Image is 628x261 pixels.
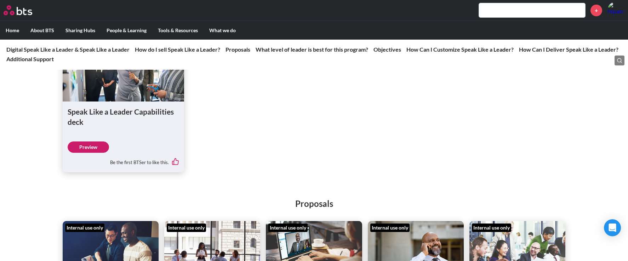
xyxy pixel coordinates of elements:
a: Proposals [225,46,250,53]
img: BTS Logo [4,5,32,15]
a: Profile [607,2,624,19]
a: Digital Speak Like a Leader & Speak Like a Leader [6,46,130,53]
div: Open Intercom Messenger [604,219,621,236]
a: + [590,5,602,16]
div: Internal use only [268,224,308,232]
img: Nipatra Tangpojthavepol [607,2,624,19]
a: Objectives [373,46,401,53]
label: What we do [204,21,241,40]
a: How do I sell Speak Like a Leader? [135,46,220,53]
div: Internal use only [370,224,410,232]
label: People & Learning [101,21,152,40]
label: Sharing Hubs [60,21,101,40]
h1: Speak Like a Leader Capabilities deck [68,106,179,127]
div: Internal use only [472,224,511,232]
a: Additional Support [6,56,54,62]
label: Tools & Resources [152,21,204,40]
a: How Can I Customize Speak Like a Leader? [406,46,514,53]
a: Preview [68,141,109,153]
a: Go home [4,5,45,15]
div: Internal use only [167,224,206,232]
label: About BTS [25,21,60,40]
div: Internal use only [65,224,104,232]
a: How Can I Deliver Speak Like a Leader? [519,46,618,53]
div: Be the first BTSer to like this. [68,153,179,168]
a: What level of leader is best for this program? [256,46,368,53]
